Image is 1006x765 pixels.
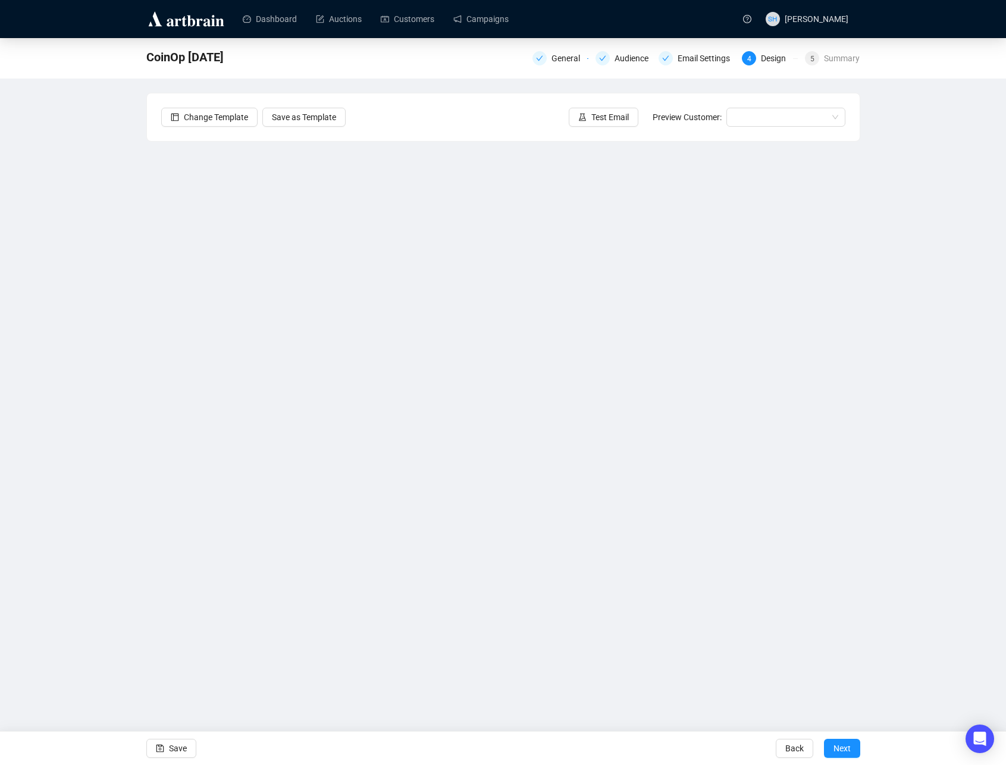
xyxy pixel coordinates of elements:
[316,4,362,35] a: Auctions
[146,10,226,29] img: logo
[532,51,588,65] div: General
[156,744,164,753] span: save
[146,48,224,67] span: CoinOp tomorrow
[569,108,638,127] button: Test Email
[243,4,297,35] a: Dashboard
[381,4,434,35] a: Customers
[785,14,848,24] span: [PERSON_NAME]
[824,739,860,758] button: Next
[551,51,587,65] div: General
[184,111,248,124] span: Change Template
[824,51,860,65] div: Summary
[169,732,187,765] span: Save
[171,113,179,121] span: layout
[272,111,336,124] span: Save as Template
[761,51,793,65] div: Design
[453,4,509,35] a: Campaigns
[262,108,346,127] button: Save as Template
[776,739,813,758] button: Back
[591,111,629,124] span: Test Email
[810,55,814,63] span: 5
[659,51,735,65] div: Email Settings
[596,51,651,65] div: Audience
[743,15,751,23] span: question-circle
[678,51,737,65] div: Email Settings
[536,55,543,62] span: check
[768,13,777,24] span: SH
[615,51,656,65] div: Audience
[805,51,860,65] div: 5Summary
[966,725,994,753] div: Open Intercom Messenger
[833,732,851,765] span: Next
[742,51,798,65] div: 4Design
[747,55,751,63] span: 4
[662,55,669,62] span: check
[578,113,587,121] span: experiment
[161,108,258,127] button: Change Template
[785,732,804,765] span: Back
[653,112,722,122] span: Preview Customer:
[146,739,196,758] button: Save
[599,55,606,62] span: check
